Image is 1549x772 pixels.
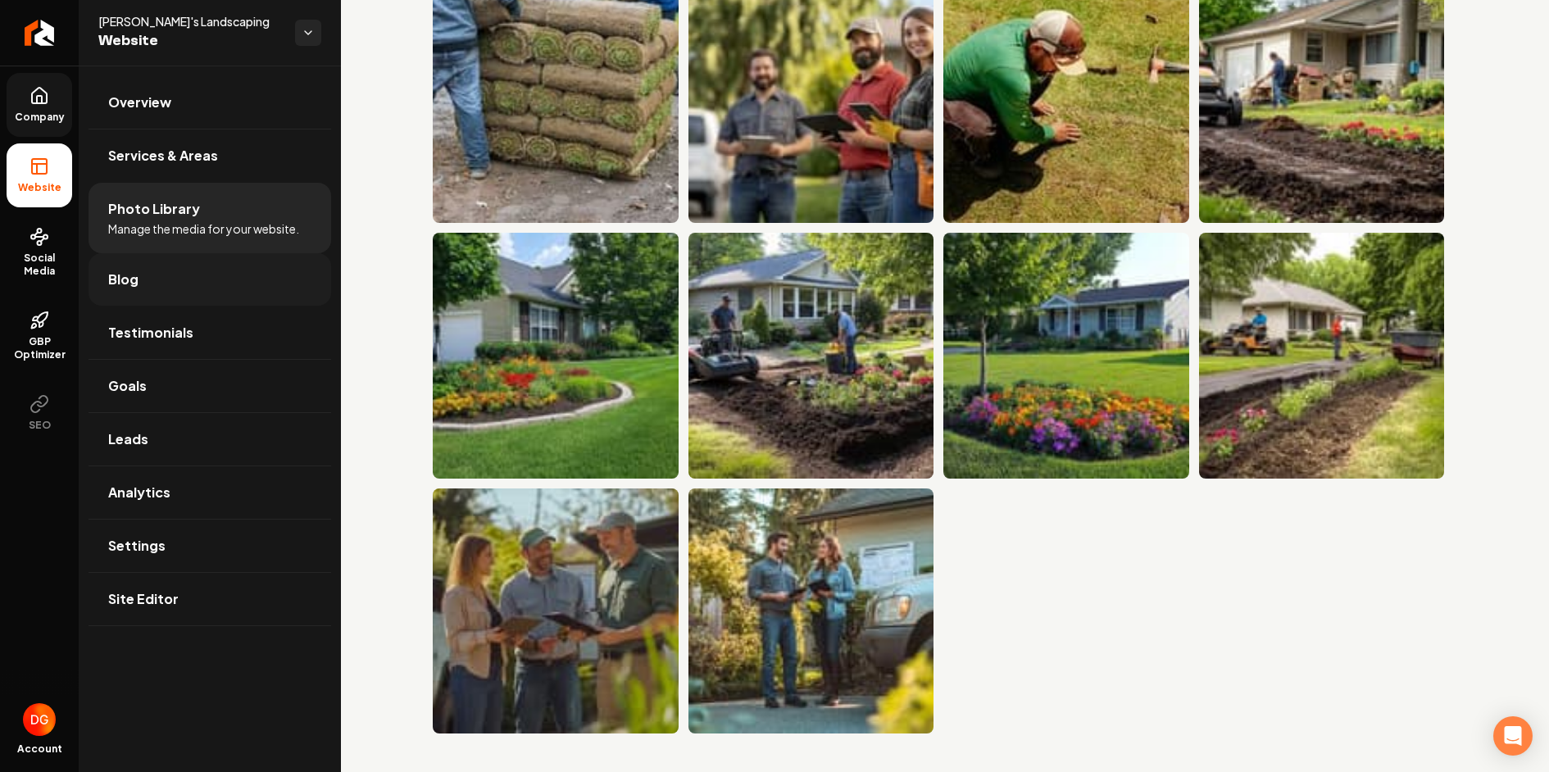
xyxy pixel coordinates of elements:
[108,483,170,502] span: Analytics
[108,220,299,237] span: Manage the media for your website.
[89,360,331,412] a: Goals
[22,419,57,432] span: SEO
[7,335,72,361] span: GBP Optimizer
[23,703,56,736] img: Daniel Goldstein
[89,573,331,625] a: Site Editor
[17,742,62,756] span: Account
[89,129,331,182] a: Services & Areas
[433,233,679,479] img: Vibrant landscaped yard with colorful flowers and healthy lawn in front of a charming home.
[943,233,1189,479] img: Charming home with vibrant flower garden and manicured lawn, sunny residential setting.
[23,703,56,736] button: Open user button
[688,488,934,734] img: Two professionals discussing project details outside a house, with a vehicle nearby.
[7,73,72,137] a: Company
[89,253,331,306] a: Blog
[433,488,679,734] img: Three people discussing plans outdoors near a truck, surrounded by greenery.
[89,466,331,519] a: Analytics
[89,307,331,359] a: Testimonials
[8,111,71,124] span: Company
[7,214,72,291] a: Social Media
[1493,716,1533,756] div: Open Intercom Messenger
[25,20,55,46] img: Rebolt Logo
[1199,233,1445,479] img: Man mowing lawn while another uses a tiller, with flowers and a garden cart nearby.
[89,413,331,465] a: Leads
[108,536,166,556] span: Settings
[98,13,282,30] span: [PERSON_NAME]'s Landscaping
[89,76,331,129] a: Overview
[108,323,193,343] span: Testimonials
[108,199,200,219] span: Photo Library
[7,297,72,375] a: GBP Optimizer
[7,381,72,445] button: SEO
[108,146,218,166] span: Services & Areas
[688,233,934,479] img: Men using a tiller to prepare soil for planting flowers in a residential garden.
[98,30,282,52] span: Website
[108,93,171,112] span: Overview
[11,181,68,194] span: Website
[89,520,331,572] a: Settings
[108,376,147,396] span: Goals
[7,252,72,278] span: Social Media
[108,270,139,289] span: Blog
[108,589,179,609] span: Site Editor
[108,429,148,449] span: Leads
